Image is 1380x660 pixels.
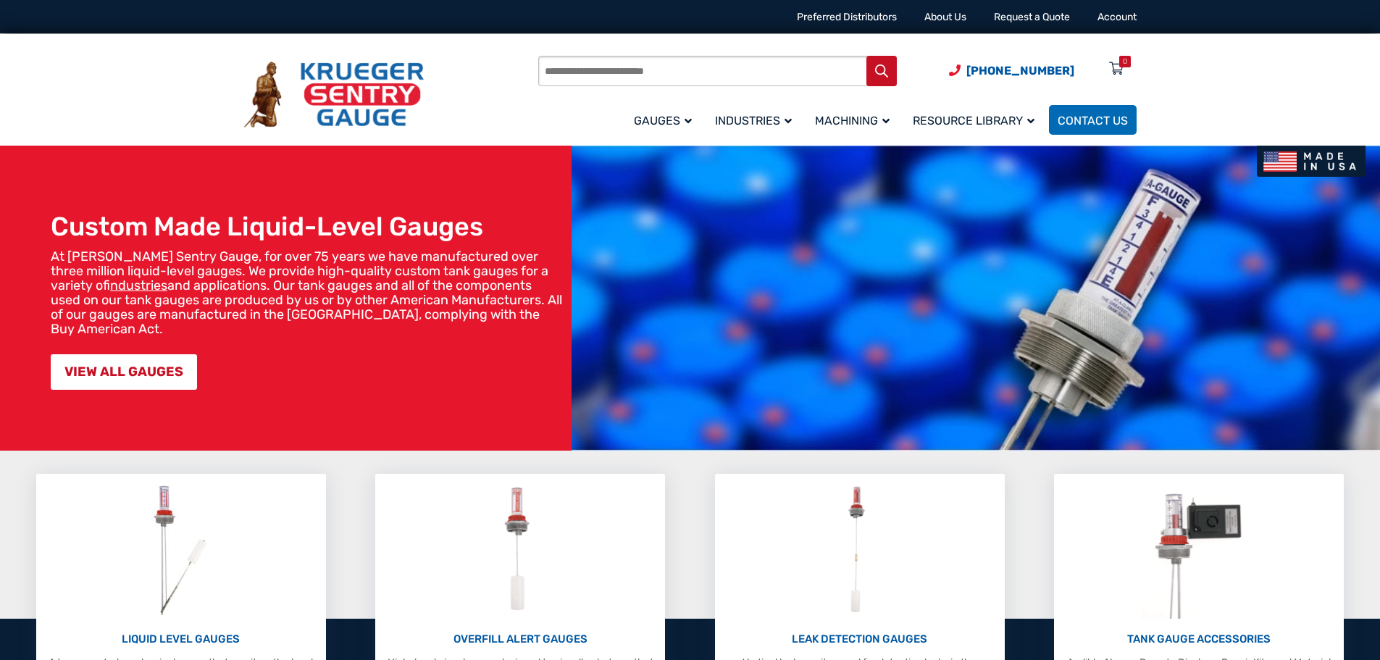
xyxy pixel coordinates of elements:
[1123,56,1127,67] div: 0
[244,62,424,128] img: Krueger Sentry Gauge
[1058,114,1128,128] span: Contact Us
[806,103,904,137] a: Machining
[51,354,197,390] a: VIEW ALL GAUGES
[715,114,792,128] span: Industries
[110,277,167,293] a: industries
[797,11,897,23] a: Preferred Distributors
[831,481,888,619] img: Leak Detection Gauges
[382,631,658,648] p: OVERFILL ALERT GAUGES
[572,146,1380,451] img: bg_hero_bannerksentry
[966,64,1074,78] span: [PHONE_NUMBER]
[625,103,706,137] a: Gauges
[51,249,564,336] p: At [PERSON_NAME] Sentry Gauge, for over 75 years we have manufactured over three million liquid-l...
[51,211,564,242] h1: Custom Made Liquid-Level Gauges
[815,114,890,128] span: Machining
[1257,146,1366,177] img: Made In USA
[924,11,966,23] a: About Us
[913,114,1034,128] span: Resource Library
[994,11,1070,23] a: Request a Quote
[904,103,1049,137] a: Resource Library
[488,481,553,619] img: Overfill Alert Gauges
[142,481,219,619] img: Liquid Level Gauges
[722,631,998,648] p: LEAK DETECTION GAUGES
[1049,105,1137,135] a: Contact Us
[1141,481,1258,619] img: Tank Gauge Accessories
[949,62,1074,80] a: Phone Number (920) 434-8860
[706,103,806,137] a: Industries
[634,114,692,128] span: Gauges
[43,631,319,648] p: LIQUID LEVEL GAUGES
[1097,11,1137,23] a: Account
[1061,631,1337,648] p: TANK GAUGE ACCESSORIES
